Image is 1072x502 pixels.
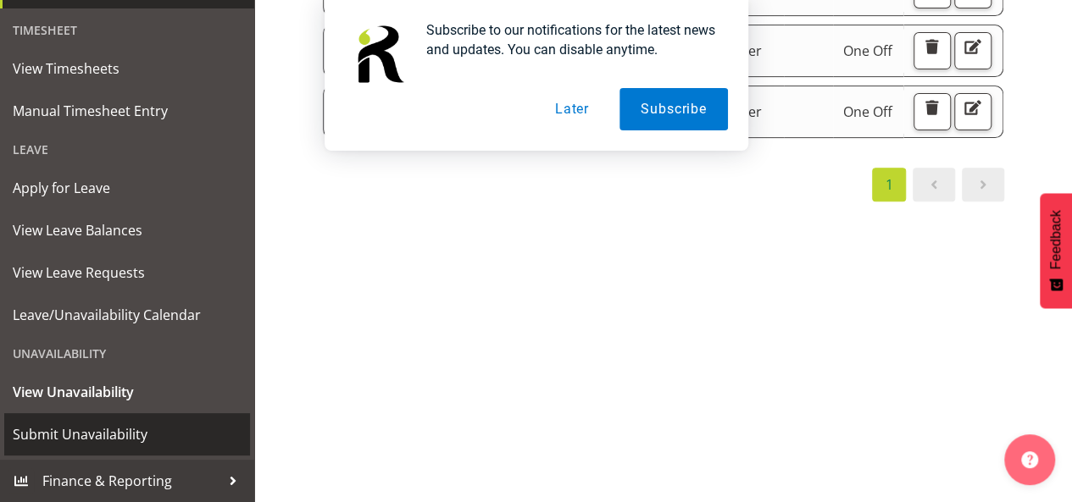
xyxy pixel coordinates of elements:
span: Leave/Unavailability Calendar [13,302,242,328]
a: Apply for Leave [4,167,250,209]
div: Subscribe to our notifications for the latest news and updates. You can disable anytime. [413,20,728,59]
button: Feedback - Show survey [1040,193,1072,308]
span: Feedback [1048,210,1064,269]
a: Leave/Unavailability Calendar [4,294,250,336]
a: Submit Unavailability [4,413,250,455]
button: Subscribe [619,88,727,130]
a: View Leave Balances [4,209,250,251]
img: help-xxl-2.png [1021,451,1038,468]
div: Unavailability [4,336,250,371]
span: Submit Unavailability [13,422,242,447]
a: View Unavailability [4,371,250,413]
span: View Unavailability [13,379,242,405]
a: View Leave Requests [4,251,250,294]
span: View Leave Balances [13,218,242,243]
span: Apply for Leave [13,175,242,201]
button: Later [534,88,610,130]
span: View Leave Requests [13,260,242,285]
img: notification icon [345,20,413,88]
span: Finance & Reporting [42,468,220,494]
